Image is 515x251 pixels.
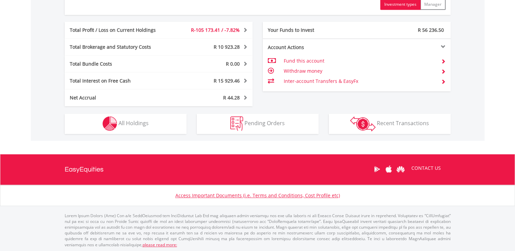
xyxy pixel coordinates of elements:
a: Google Play [371,159,383,180]
span: R 0.00 [226,61,240,67]
button: Recent Transactions [329,114,451,134]
img: pending_instructions-wht.png [230,116,243,131]
span: R 44.28 [223,94,240,101]
div: Total Brokerage and Statutory Costs [65,44,174,50]
img: transactions-zar-wht.png [350,116,375,131]
div: Total Bundle Costs [65,61,174,67]
div: Account Actions [263,44,357,51]
td: Withdraw money [283,66,435,76]
a: Apple [383,159,395,180]
div: Your Funds to Invest [263,27,357,33]
a: EasyEquities [65,154,104,185]
a: Access Important Documents (i.e. Terms and Conditions, Cost Profile etc) [175,192,340,199]
p: Lorem Ipsum Dolors (Ame) Con a/e SeddOeiusmod tem InciDiduntut Lab Etd mag aliquaen admin veniamq... [65,213,451,248]
a: Huawei [395,159,407,180]
span: R-105 173.41 / -7.82% [191,27,240,33]
a: please read more: [143,242,177,248]
span: R 56 236.50 [418,27,444,33]
span: Recent Transactions [377,119,429,127]
span: All Holdings [119,119,149,127]
span: R 10 923.28 [214,44,240,50]
div: Total Profit / Loss on Current Holdings [65,27,174,33]
td: Fund this account [283,56,435,66]
button: Pending Orders [197,114,319,134]
td: Inter-account Transfers & EasyFx [283,76,435,86]
img: holdings-wht.png [103,116,117,131]
a: CONTACT US [407,159,446,178]
span: Pending Orders [244,119,285,127]
div: Total Interest on Free Cash [65,77,174,84]
button: All Holdings [65,114,187,134]
div: Net Accrual [65,94,174,101]
span: R 15 929.46 [214,77,240,84]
